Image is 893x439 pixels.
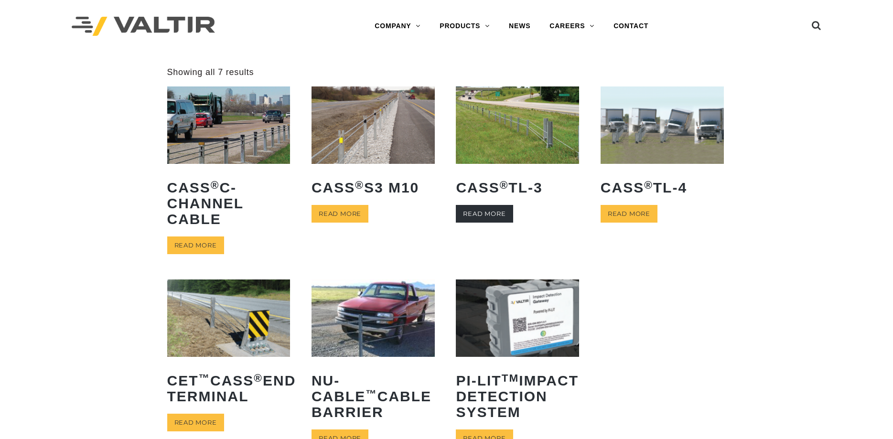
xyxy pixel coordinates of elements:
[72,17,215,36] img: Valtir
[167,279,290,411] a: CET™CASS®End Terminal
[365,17,430,36] a: COMPANY
[167,86,290,234] a: CASS®C-Channel Cable
[601,86,724,202] a: CASS®TL-4
[167,365,290,411] h2: CET CASS End Terminal
[604,17,658,36] a: CONTACT
[312,279,435,427] a: NU-CABLE™Cable Barrier
[601,172,724,203] h2: CASS TL-4
[540,17,604,36] a: CAREERS
[456,205,513,223] a: Read more about “CASS® TL-3”
[355,179,364,191] sup: ®
[456,365,579,427] h2: PI-LIT Impact Detection System
[312,365,435,427] h2: NU-CABLE Cable Barrier
[500,179,509,191] sup: ®
[644,179,653,191] sup: ®
[199,372,211,384] sup: ™
[254,372,263,384] sup: ®
[601,205,657,223] a: Read more about “CASS® TL-4”
[312,205,368,223] a: Read more about “CASS® S3 M10”
[456,172,579,203] h2: CASS TL-3
[502,372,519,384] sup: TM
[167,172,290,234] h2: CASS C-Channel Cable
[312,86,435,202] a: CASS®S3 M10
[211,179,220,191] sup: ®
[456,279,579,427] a: PI-LITTMImpact Detection System
[167,67,254,78] p: Showing all 7 results
[312,172,435,203] h2: CASS S3 M10
[430,17,499,36] a: PRODUCTS
[456,86,579,202] a: CASS®TL-3
[167,236,224,254] a: Read more about “CASS® C-Channel Cable”
[167,414,224,431] a: Read more about “CET™ CASS® End Terminal”
[366,388,377,400] sup: ™
[499,17,540,36] a: NEWS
